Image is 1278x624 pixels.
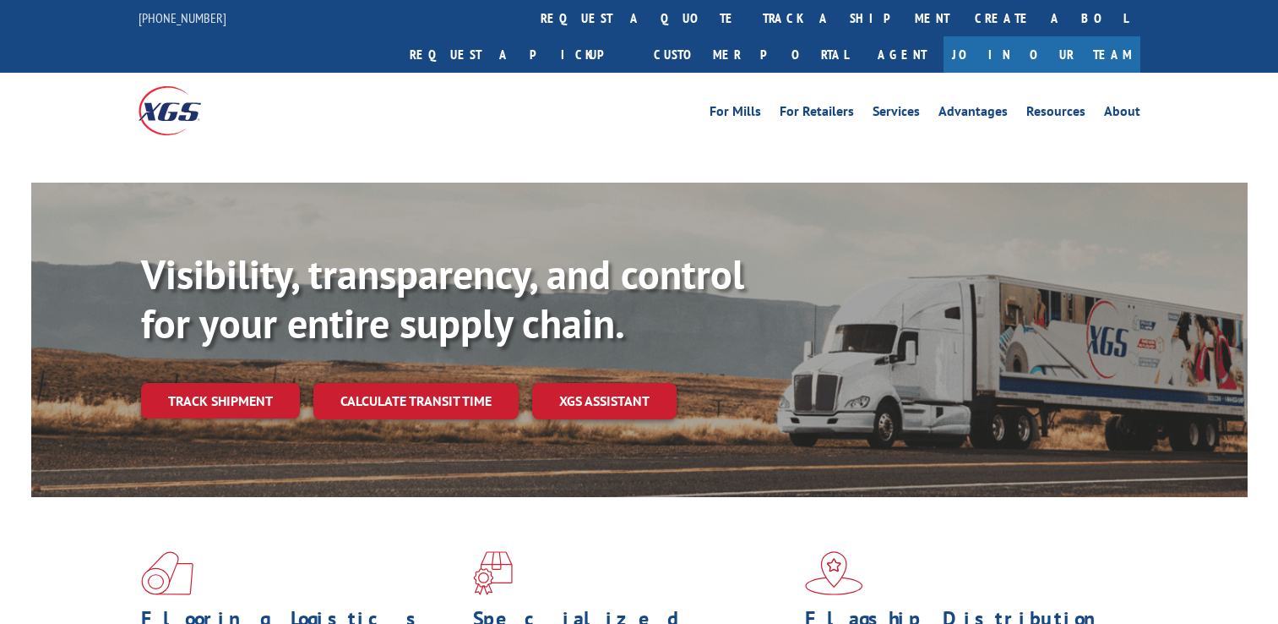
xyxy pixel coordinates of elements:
[141,248,744,349] b: Visibility, transparency, and control for your entire supply chain.
[532,383,677,419] a: XGS ASSISTANT
[805,551,863,595] img: xgs-icon-flagship-distribution-model-red
[780,105,854,123] a: For Retailers
[938,105,1008,123] a: Advantages
[641,36,861,73] a: Customer Portal
[1026,105,1085,123] a: Resources
[313,383,519,419] a: Calculate transit time
[873,105,920,123] a: Services
[861,36,944,73] a: Agent
[710,105,761,123] a: For Mills
[141,383,300,419] a: Track shipment
[944,36,1140,73] a: Join Our Team
[473,551,513,595] img: xgs-icon-focused-on-flooring-red
[1104,105,1140,123] a: About
[397,36,641,73] a: Request a pickup
[141,551,193,595] img: xgs-icon-total-supply-chain-intelligence-red
[139,9,226,26] a: [PHONE_NUMBER]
